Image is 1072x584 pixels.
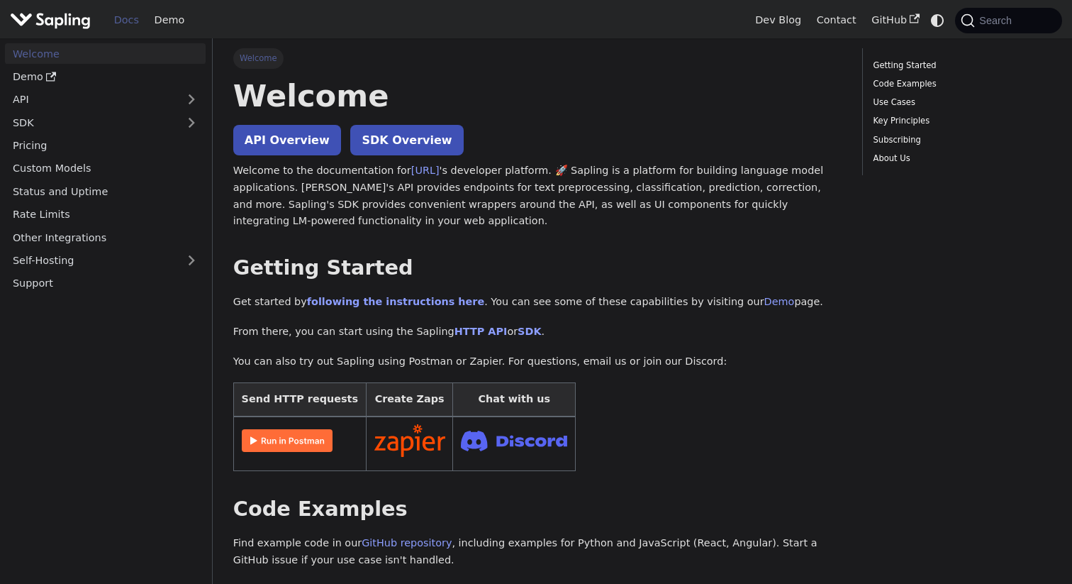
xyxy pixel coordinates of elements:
h2: Getting Started [233,255,842,281]
a: Welcome [5,43,206,64]
a: Code Examples [873,77,1046,91]
nav: Breadcrumbs [233,48,842,68]
a: Sapling.aiSapling.ai [10,10,96,31]
a: SDK [5,112,177,133]
span: Welcome [233,48,284,68]
p: From there, you can start using the Sapling or . [233,324,842,341]
a: Docs [106,9,147,31]
a: Self-Hosting [5,250,206,271]
img: Sapling.ai [10,10,91,31]
a: Dev Blog [747,9,808,31]
h1: Welcome [233,77,842,115]
a: GitHub [864,9,927,31]
p: Get started by . You can see some of these capabilities by visiting our page. [233,294,842,311]
a: About Us [873,152,1046,165]
a: Subscribing [873,133,1046,147]
th: Chat with us [453,383,576,417]
button: Expand sidebar category 'API' [177,89,206,110]
button: Switch between dark and light mode (currently system mode) [927,10,948,31]
th: Send HTTP requests [233,383,366,417]
a: Status and Uptime [5,181,206,202]
th: Create Zaps [366,383,453,417]
a: Support [5,273,206,294]
a: HTTP API [454,326,508,337]
p: Welcome to the documentation for 's developer platform. 🚀 Sapling is a platform for building lang... [233,162,842,230]
a: SDK [518,326,541,337]
a: Contact [809,9,864,31]
a: Rate Limits [5,204,206,225]
h2: Code Examples [233,497,842,522]
p: You can also try out Sapling using Postman or Zapier. For questions, email us or join our Discord: [233,353,842,370]
a: Getting Started [873,59,1046,72]
a: following the instructions here [307,296,484,307]
a: Other Integrations [5,227,206,248]
a: Pricing [5,136,206,156]
button: Expand sidebar category 'SDK' [177,112,206,133]
a: Key Principles [873,114,1046,128]
img: Join Discord [461,426,567,456]
a: Custom Models [5,158,206,179]
a: Demo [147,9,192,31]
a: API Overview [233,125,341,155]
a: SDK Overview [350,125,463,155]
p: Find example code in our , including examples for Python and JavaScript (React, Angular). Start a... [233,535,842,569]
button: Search (Command+K) [955,8,1061,33]
img: Run in Postman [242,429,333,452]
a: GitHub repository [362,537,452,549]
a: Use Cases [873,96,1046,109]
a: [URL] [411,165,440,176]
a: Demo [764,296,795,307]
a: API [5,89,177,110]
span: Search [975,15,1020,26]
img: Connect in Zapier [374,424,445,457]
a: Demo [5,67,206,87]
